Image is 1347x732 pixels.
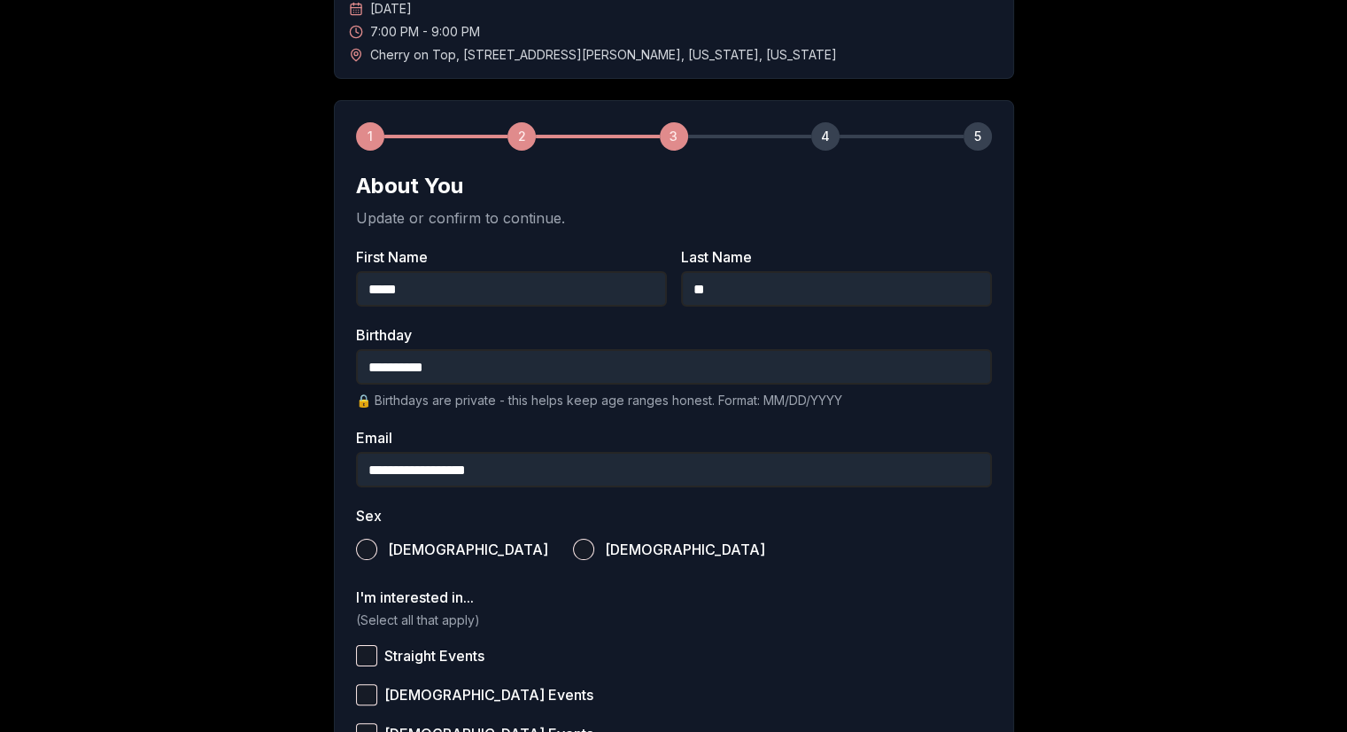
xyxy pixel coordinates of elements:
span: 7:00 PM - 9:00 PM [370,23,480,41]
span: [DEMOGRAPHIC_DATA] [605,542,765,557]
div: 2 [507,122,536,151]
div: 1 [356,122,384,151]
label: First Name [356,250,667,264]
button: [DEMOGRAPHIC_DATA] [356,539,377,560]
div: 5 [964,122,992,151]
label: Email [356,431,992,445]
label: Sex [356,509,992,523]
button: Straight Events [356,645,377,666]
span: [DEMOGRAPHIC_DATA] [388,542,548,557]
span: Straight Events [384,649,484,663]
h2: About You [356,172,992,200]
label: Birthday [356,328,992,342]
span: [DEMOGRAPHIC_DATA] Events [384,688,593,702]
button: [DEMOGRAPHIC_DATA] Events [356,684,377,705]
p: 🔒 Birthdays are private - this helps keep age ranges honest. Format: MM/DD/YYYY [356,392,992,409]
span: Cherry on Top , [STREET_ADDRESS][PERSON_NAME] , [US_STATE] , [US_STATE] [370,46,837,64]
div: 4 [811,122,840,151]
label: Last Name [681,250,992,264]
label: I'm interested in... [356,590,992,604]
p: Update or confirm to continue. [356,207,992,229]
p: (Select all that apply) [356,611,992,629]
div: 3 [660,122,688,151]
button: [DEMOGRAPHIC_DATA] [573,539,594,560]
